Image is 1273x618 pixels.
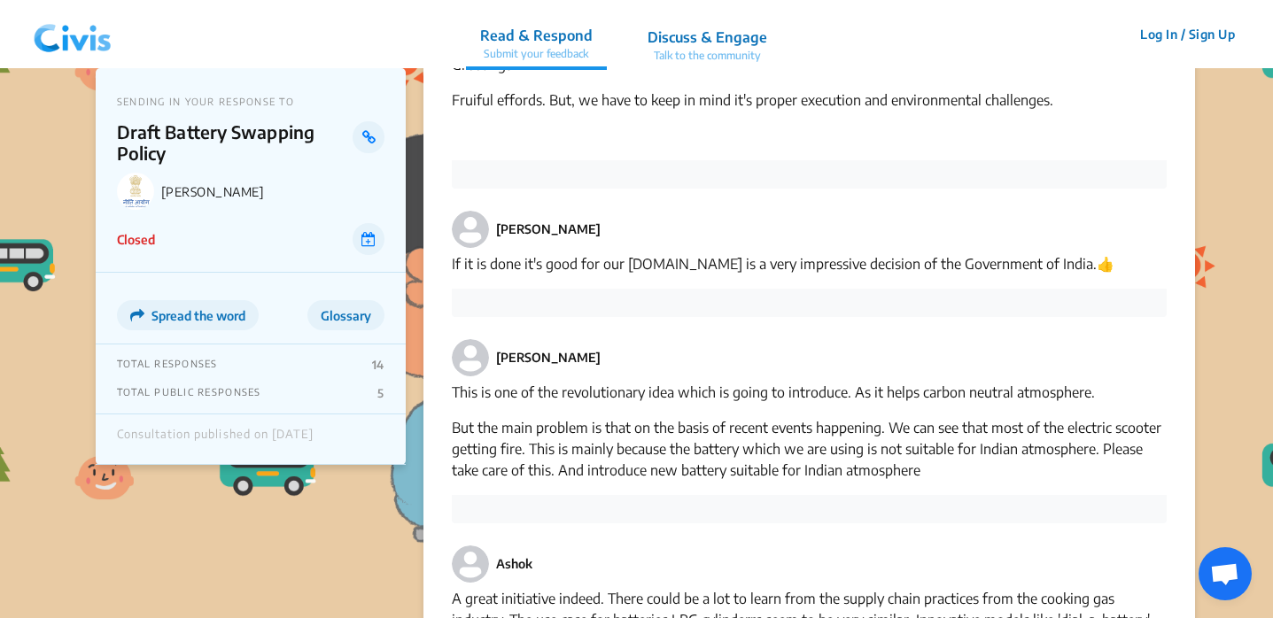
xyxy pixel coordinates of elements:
[1129,20,1246,48] button: Log In / Sign Up
[117,386,261,400] p: TOTAL PUBLIC RESPONSES
[496,348,601,367] p: [PERSON_NAME]
[1199,547,1252,600] div: Open chat
[377,386,384,400] p: 5
[480,46,593,62] p: Submit your feedback
[648,27,767,48] p: Discuss & Engage
[161,184,384,199] p: [PERSON_NAME]
[452,339,489,376] img: person-default.svg
[480,25,593,46] p: Read & Respond
[452,545,489,583] img: person-default.svg
[452,382,1167,403] p: This is one of the revolutionary idea which is going to introduce. As it helps carbon neutral atm...
[307,300,384,330] button: Glossary
[117,173,154,210] img: Niti Aayog logo
[117,96,384,107] p: SENDING IN YOUR RESPONSE TO
[648,48,767,64] p: Talk to the community
[117,121,353,164] p: Draft Battery Swapping Policy
[452,211,489,248] img: person-default.svg
[27,8,119,61] img: navlogo.png
[117,428,314,451] div: Consultation published on [DATE]
[452,89,1167,111] p: Fruiful effords. But, we have to keep in mind it's proper execution and environmental challenges.
[452,417,1167,481] p: But the main problem is that on the basis of recent events happening. We can see that most of the...
[496,554,532,574] p: Ashok
[117,358,218,372] p: TOTAL RESPONSES
[452,253,1167,274] p: If it is done it's good for our [DOMAIN_NAME] is a very impressive decision of the Government of ...
[117,230,155,249] p: Closed
[496,220,601,239] p: [PERSON_NAME]
[321,308,371,323] span: Glossary
[372,358,384,372] p: 14
[117,300,259,330] button: Spread the word
[151,308,245,323] span: Spread the word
